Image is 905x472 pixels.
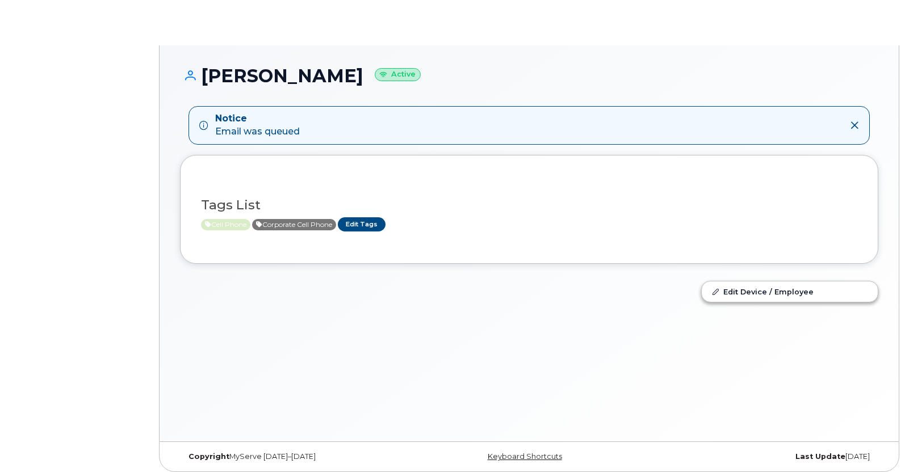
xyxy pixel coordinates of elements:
strong: Last Update [795,452,845,461]
a: Keyboard Shortcuts [488,452,562,461]
div: MyServe [DATE]–[DATE] [180,452,413,461]
h3: Tags List [201,198,857,212]
a: Edit Tags [338,217,386,231]
div: [DATE] [646,452,878,461]
strong: Copyright [188,452,229,461]
h1: [PERSON_NAME] [180,66,878,86]
div: Email was queued [215,112,300,138]
a: Edit Device / Employee [702,281,878,302]
span: Active [201,219,250,230]
strong: Notice [215,112,300,125]
span: Active [252,219,336,230]
small: Active [375,68,421,81]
